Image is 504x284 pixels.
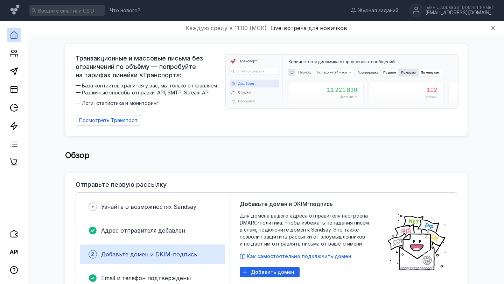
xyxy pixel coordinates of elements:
[91,251,94,258] span: 2
[76,181,167,188] h3: Отправьте первую рассылку
[101,203,196,210] span: Узнайте о возможностях Sendsay
[347,7,402,14] a: Журнал заданий
[271,24,347,31] span: Live-встреча для новичков
[358,7,398,14] span: Журнал заданий
[226,55,458,108] img: dashboard-transport-banner
[101,251,197,258] span: Добавьте домен и DKIM-подпись
[425,10,495,16] div: [EMAIL_ADDRESS][DOMAIN_NAME]
[106,8,144,13] a: Что нового?
[240,200,333,208] span: Добавьте домен и DKIM-подпись
[240,212,380,247] span: Для домена вашего адреса отправителя настроена DMARC-политика. Чтобы избежать попадания писем в с...
[76,115,141,126] a: Посмотреть Транспорт
[251,269,294,275] span: Добавить домен
[101,275,191,282] span: Email и телефон подтверждены
[101,227,185,234] span: Адрес отправителя добавлен
[271,24,347,32] button: Live-встреча для новичков
[387,212,447,272] img: poster
[240,267,300,277] button: Добавить домен
[76,54,221,79] span: Транзакционные и массовые письма без ограничений по объёму — попробуйте на тарифах линейки «Транс...
[110,8,140,13] span: Что нового?
[76,82,221,107] span: — База контактов хранится у вас, мы только отправляем — Различные способы отправки: API, SMTP, St...
[247,253,351,259] span: Как самостоятельно подключить домен
[65,150,90,160] span: Обзор
[240,253,351,260] button: Как самостоятельно подключить домен
[79,118,138,123] span: Посмотреть Транспорт
[29,5,105,16] input: Введите email или CSID
[425,5,495,9] div: [EMAIL_ADDRESS][DOMAIN_NAME]
[185,24,267,32] span: Каждую среду в 11:00 (МСК)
